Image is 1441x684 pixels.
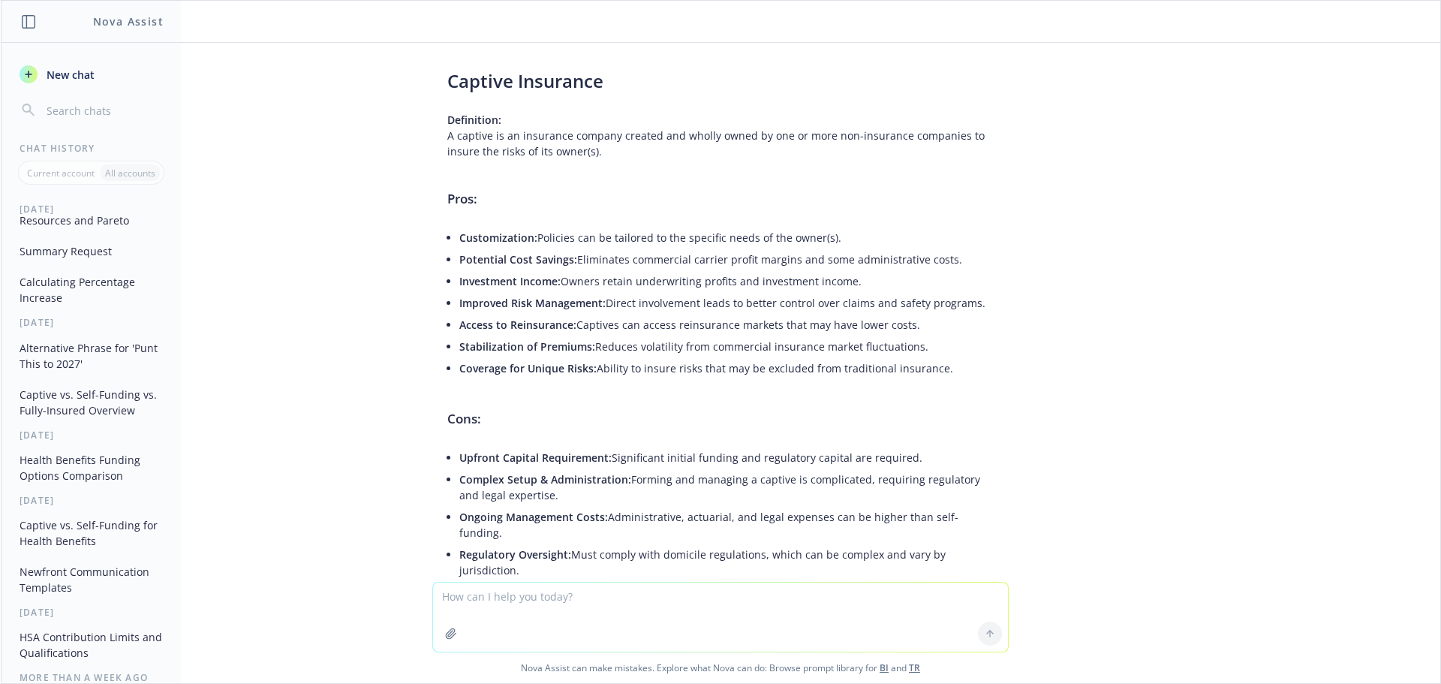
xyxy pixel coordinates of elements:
h1: Nova Assist [93,14,164,29]
p: Current account [27,167,95,179]
li: Significant initial funding and regulatory capital are required. [459,447,994,469]
a: TR [909,661,920,674]
button: Captive vs. Self-Funding for Health Benefits [14,513,169,553]
div: More than a week ago [2,671,181,684]
span: Nova Assist can make mistakes. Explore what Nova can do: Browse prompt library for and [7,652,1434,683]
li: Owners retain underwriting profits and investment income. [459,270,994,292]
button: Alternative Phrase for 'Punt This to 2027' [14,336,169,376]
span: Potential Cost Savings: [459,252,577,267]
a: BI [880,661,889,674]
li: Ability to insure risks that may be excluded from traditional insurance. [459,357,994,379]
input: Search chats [44,100,163,121]
div: Chat History [2,142,181,155]
li: Forming and managing a captive is complicated, requiring regulatory and legal expertise. [459,469,994,506]
span: Definition: [447,113,501,127]
button: Health Benefits Funding Options Comparison [14,447,169,488]
button: HSA Contribution Limits and Qualifications [14,625,169,665]
span: Customization: [459,231,537,245]
span: Coverage for Unique Risks: [459,361,597,375]
li: Administrative, actuarial, and legal expenses can be higher than self-funding. [459,506,994,544]
span: Stabilization of Premiums: [459,339,595,354]
button: New chat [14,61,169,88]
p: All accounts [105,167,155,179]
h3: Captive Insurance [447,68,994,94]
span: Investment Income: [459,274,561,288]
span: Regulatory Oversight: [459,547,571,562]
span: Ongoing Management Costs: [459,510,608,524]
span: New chat [44,67,95,83]
button: Captive vs. Self-Funding vs. Fully-Insured Overview [14,382,169,423]
div: [DATE] [2,316,181,329]
button: Summary Request [14,239,169,264]
div: [DATE] [2,494,181,507]
li: Captives can access reinsurance markets that may have lower costs. [459,314,994,336]
button: Calculating Percentage Increase [14,270,169,310]
span: Access to Reinsurance: [459,318,576,332]
span: Upfront Capital Requirement: [459,450,612,465]
li: Reduces volatility from commercial insurance market fluctuations. [459,336,994,357]
h4: Pros: [447,189,994,209]
li: Policies can be tailored to the specific needs of the owner(s). [459,227,994,249]
span: Improved Risk Management: [459,296,606,310]
li: Must comply with domicile regulations, which can be complex and vary by jurisdiction. [459,544,994,581]
li: Eliminates commercial carrier profit margins and some administrative costs. [459,249,994,270]
div: [DATE] [2,606,181,619]
p: A captive is an insurance company created and wholly owned by one or more non-insurance companies... [447,112,994,159]
li: Direct involvement leads to better control over claims and safety programs. [459,292,994,314]
h4: Cons: [447,409,994,429]
div: [DATE] [2,429,181,441]
div: [DATE] [2,203,181,215]
span: Complex Setup & Administration: [459,472,631,487]
button: Newfront Communication Templates [14,559,169,600]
